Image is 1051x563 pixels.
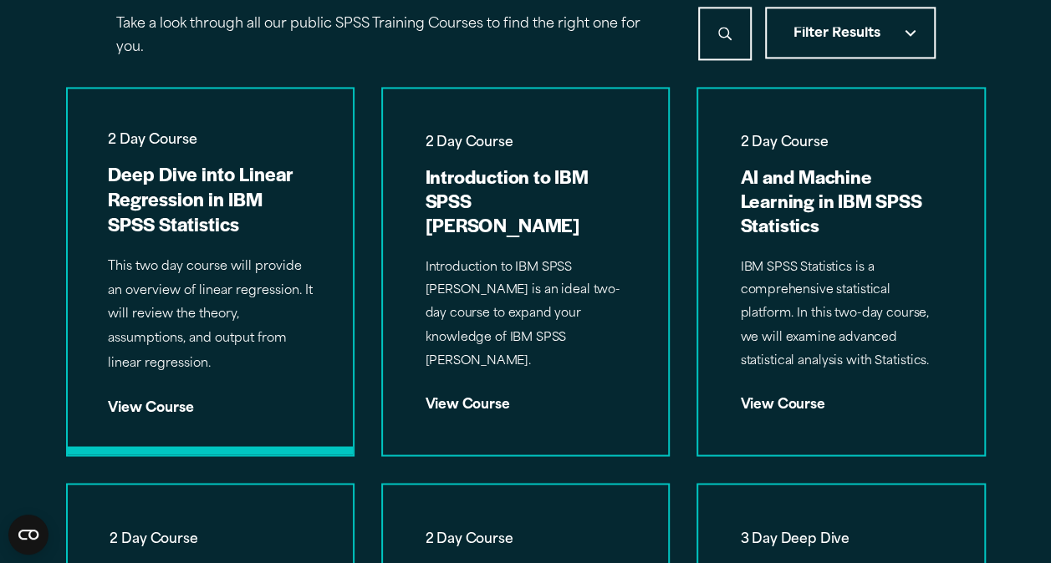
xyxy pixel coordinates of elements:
[741,528,941,555] span: 3 Day Deep Dive
[425,256,625,373] p: Introduction to IBM SPSS [PERSON_NAME] is an ideal two-day course to expand your knowledge of IBM...
[741,163,941,236] h3: AI and Machine Learning in IBM SPSS Statistics
[108,129,313,157] span: 2 Day Course
[68,89,353,454] a: 2 Day Course Deep Dive into Linear Regression in IBM SPSS Statistics This two day course will pro...
[718,27,732,41] svg: Search icon
[108,161,313,236] h3: Deep Dive into Linear Regression in IBM SPSS Statistics
[110,528,310,555] span: 2 Day Course
[383,89,668,454] a: 2 Day Course Introduction to IBM SPSS [PERSON_NAME] Introduction to IBM SPSS [PERSON_NAME] is an ...
[8,515,48,555] button: Open CMP widget
[108,388,313,414] div: View Course
[425,163,625,236] h3: Introduction to IBM SPSS [PERSON_NAME]
[741,132,941,160] span: 2 Day Course
[698,7,752,60] button: Search icon Upward pointing chevron
[793,27,880,40] span: Filter Results
[741,385,941,411] div: View Course
[116,13,658,61] p: Take a look through all our public SPSS Training Courses to find the right one for you.
[765,7,936,58] button: Filter Results Checkmark selected
[698,89,983,454] a: 2 Day Course AI and Machine Learning in IBM SPSS Statistics IBM SPSS Statistics is a comprehensiv...
[425,385,625,411] div: View Course
[741,256,941,373] p: IBM SPSS Statistics is a comprehensive statistical platform. In this two-day course, we will exam...
[425,132,625,160] span: 2 Day Course
[108,256,313,376] p: This two day course will provide an overview of linear regression. It will review the theory, ass...
[905,29,916,37] svg: Checkmark selected
[425,528,625,555] span: 2 Day Course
